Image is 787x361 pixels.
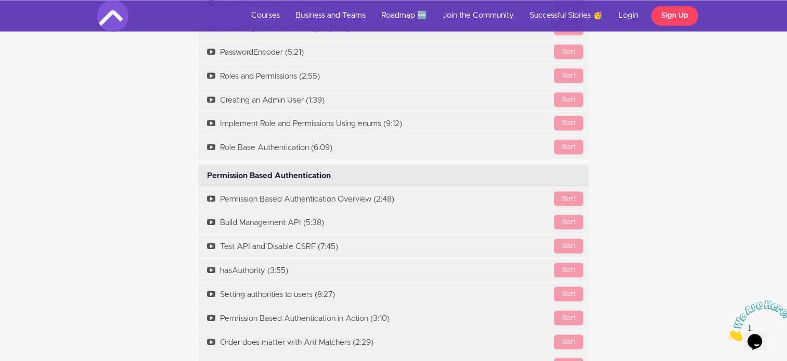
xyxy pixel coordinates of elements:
[554,116,583,130] div: Start
[199,210,589,234] a: StartBuild Management API (5:38)
[4,4,69,45] img: Chat attention grabber
[554,191,583,206] div: Start
[199,330,589,354] a: StartOrder does matter with Ant Matchers (2:29)
[554,334,583,349] div: Start
[199,64,589,88] a: StartRoles and Permissions (2:55)
[554,215,583,229] div: Start
[199,165,589,186] div: Permission Based Authentication
[554,44,583,59] div: Start
[199,282,589,306] a: StartSetting authorities to users (8:27)
[199,258,589,282] a: StarthasAuthority (3:55)
[554,263,583,277] div: Start
[651,6,698,26] a: Sign Up
[554,239,583,253] div: Start
[554,287,583,301] div: Start
[199,234,589,258] a: StartTest API and Disable CSRF (7:45)
[4,4,8,13] span: 1
[554,68,583,83] div: Start
[199,88,589,111] a: StartCreating an Admin User (1:39)
[723,296,787,345] iframe: chat widget
[199,111,589,135] a: StartImplement Role and Permissions Using enums (9:12)
[554,310,583,325] div: Start
[554,92,583,107] div: Start
[554,140,583,154] div: Start
[199,135,589,159] a: StartRole Base Authentication (6:09)
[199,306,589,330] a: StartPermission Based Authentication in Action (3:10)
[199,187,589,210] a: StartPermission Based Authentication Overview (2:48)
[199,40,589,64] a: StartPasswordEncoder (5:21)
